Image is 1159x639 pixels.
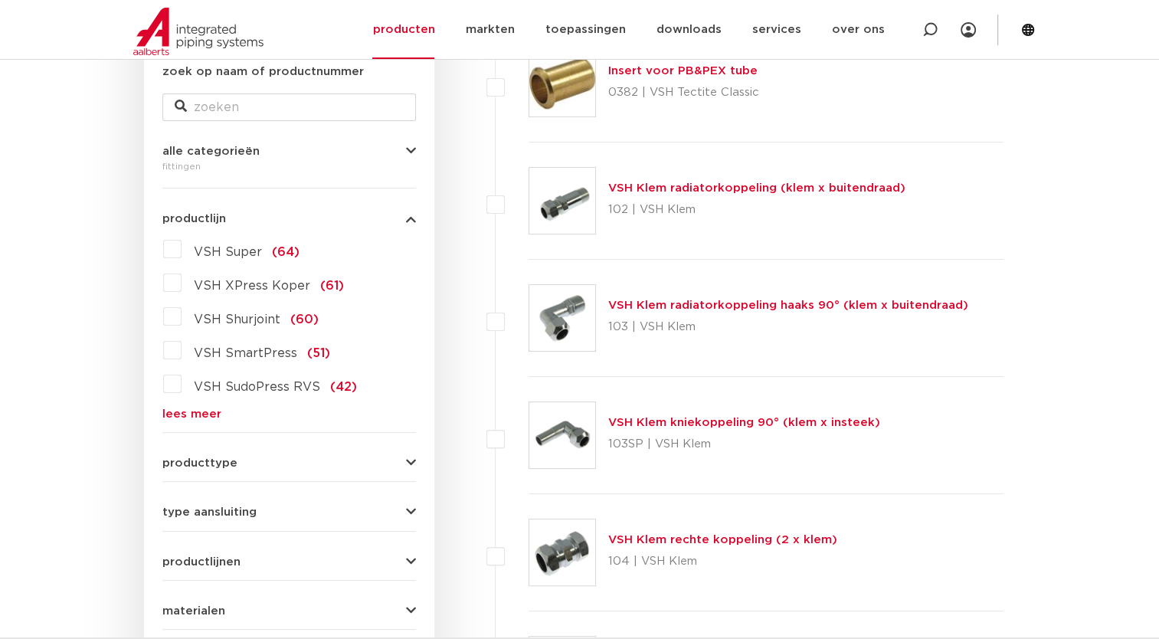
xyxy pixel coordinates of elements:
[272,246,300,258] span: (64)
[162,157,416,175] div: fittingen
[194,381,320,393] span: VSH SudoPress RVS
[307,347,330,359] span: (51)
[162,457,416,469] button: producttype
[529,519,595,585] img: Thumbnail for VSH Klem rechte koppeling (2 x klem)
[162,605,225,617] span: materialen
[162,605,416,617] button: materialen
[162,146,260,157] span: alle categorieën
[162,556,241,568] span: productlijnen
[608,300,968,311] a: VSH Klem radiatorkoppeling haaks 90° (klem x buitendraad)
[608,534,837,546] a: VSH Klem rechte koppeling (2 x klem)
[608,549,837,574] p: 104 | VSH Klem
[162,506,257,518] span: type aansluiting
[194,246,262,258] span: VSH Super
[162,506,416,518] button: type aansluiting
[194,313,280,326] span: VSH Shurjoint
[290,313,319,326] span: (60)
[608,80,759,105] p: 0382 | VSH Tectite Classic
[162,213,226,224] span: productlijn
[194,280,310,292] span: VSH XPress Koper
[608,315,968,339] p: 103 | VSH Klem
[608,198,905,222] p: 102 | VSH Klem
[529,168,595,234] img: Thumbnail for VSH Klem radiatorkoppeling (klem x buitendraad)
[162,556,416,568] button: productlijnen
[608,182,905,194] a: VSH Klem radiatorkoppeling (klem x buitendraad)
[529,51,595,116] img: Thumbnail for Insert voor PB&PEX tube
[529,285,595,351] img: Thumbnail for VSH Klem radiatorkoppeling haaks 90° (klem x buitendraad)
[162,146,416,157] button: alle categorieën
[330,381,357,393] span: (42)
[608,432,880,457] p: 103SP | VSH Klem
[162,457,237,469] span: producttype
[162,213,416,224] button: productlijn
[194,347,297,359] span: VSH SmartPress
[608,417,880,428] a: VSH Klem kniekoppeling 90° (klem x insteek)
[320,280,344,292] span: (61)
[608,65,758,77] a: Insert voor PB&PEX tube
[162,93,416,121] input: zoeken
[162,63,364,81] label: zoek op naam of productnummer
[162,408,416,420] a: lees meer
[529,402,595,468] img: Thumbnail for VSH Klem kniekoppeling 90° (klem x insteek)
